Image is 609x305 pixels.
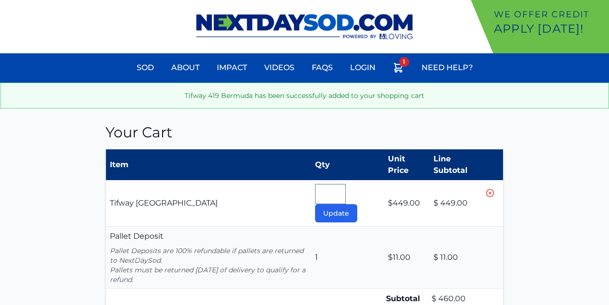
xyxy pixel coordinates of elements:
[131,56,160,79] a: Sod
[315,204,357,222] button: Update
[384,227,430,289] td: $11.00
[8,91,601,100] p: Tifway 419 Bermuda has been successfully added to your shopping cart
[399,57,409,67] span: 1
[311,149,384,181] th: Qty
[387,56,410,83] a: 1
[384,149,430,181] th: Unit Price
[430,180,485,227] td: $ 449.00
[105,124,504,141] h1: Your Cart
[311,227,384,289] td: 1
[494,21,605,37] p: Apply [DATE]!
[211,56,253,79] a: Impact
[430,227,485,289] td: $ 11.00
[416,56,479,79] a: Need Help?
[306,56,339,79] a: FAQs
[105,149,311,181] th: Item
[344,56,381,79] a: Login
[384,180,430,227] td: $449.00
[110,246,308,284] p: Pallet Deposits are 100% refundable if pallets are returned to NextDaySod. Pallets must be return...
[494,8,605,21] p: We offer Credit
[105,227,311,289] td: Pallet Deposit
[258,56,300,79] a: Videos
[165,56,205,79] a: About
[105,180,311,227] td: Tifway [GEOGRAPHIC_DATA]
[430,149,485,181] th: Line Subtotal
